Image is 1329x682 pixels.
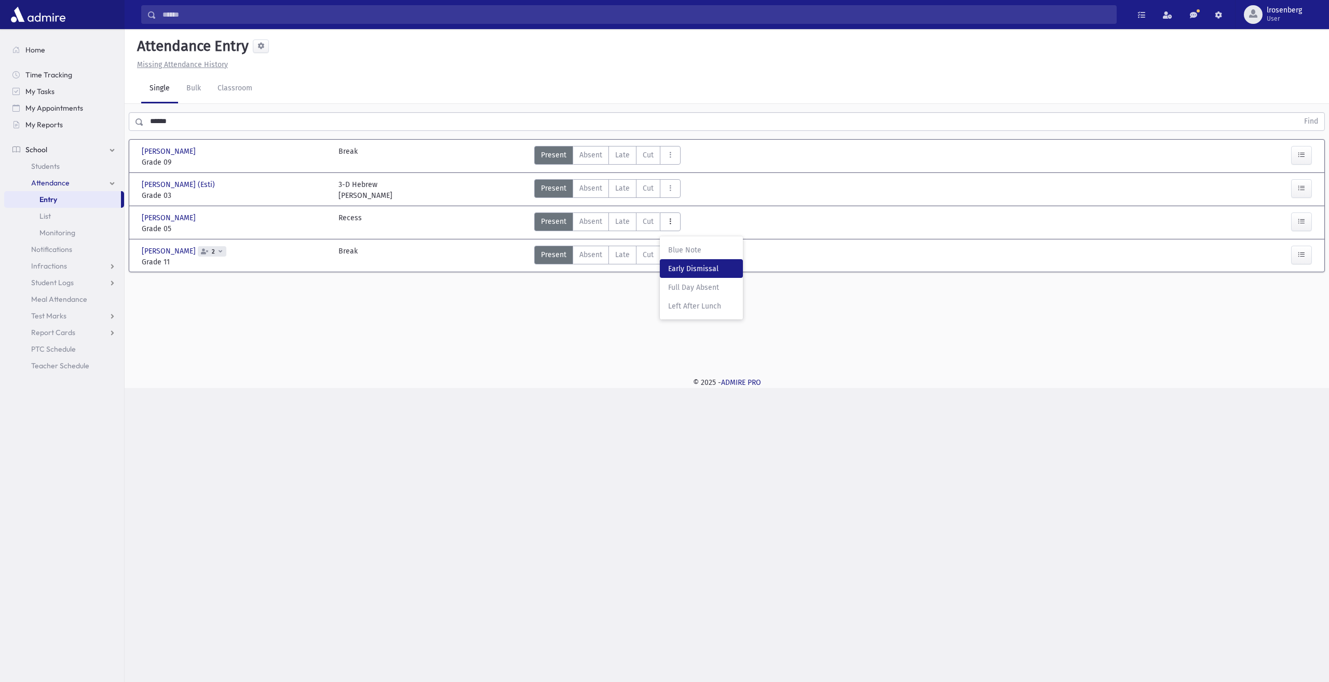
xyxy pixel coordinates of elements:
[137,60,228,69] u: Missing Attendance History
[579,249,602,260] span: Absent
[31,344,76,354] span: PTC Schedule
[142,246,198,257] span: [PERSON_NAME]
[39,211,51,221] span: List
[668,301,735,312] span: Left After Lunch
[338,212,362,234] div: Recess
[4,274,124,291] a: Student Logs
[534,179,681,201] div: AttTypes
[142,190,328,201] span: Grade 03
[643,216,654,227] span: Cut
[579,150,602,161] span: Absent
[133,60,228,69] a: Missing Attendance History
[4,208,124,224] a: List
[25,70,72,79] span: Time Tracking
[210,248,217,255] span: 2
[25,120,63,129] span: My Reports
[141,74,178,103] a: Single
[4,258,124,274] a: Infractions
[31,278,74,287] span: Student Logs
[534,246,681,268] div: AttTypes
[133,37,249,55] h5: Attendance Entry
[338,146,358,168] div: Break
[142,179,217,190] span: [PERSON_NAME] (Esti)
[615,150,630,161] span: Late
[615,249,630,260] span: Late
[31,245,72,254] span: Notifications
[4,116,124,133] a: My Reports
[4,341,124,357] a: PTC Schedule
[1267,15,1302,23] span: User
[4,141,124,158] a: School
[31,311,66,320] span: Test Marks
[31,261,67,271] span: Infractions
[25,87,55,96] span: My Tasks
[4,291,124,307] a: Meal Attendance
[25,145,47,154] span: School
[142,146,198,157] span: [PERSON_NAME]
[541,216,566,227] span: Present
[1298,113,1324,130] button: Find
[615,183,630,194] span: Late
[4,241,124,258] a: Notifications
[668,263,735,274] span: Early Dismissal
[541,150,566,161] span: Present
[39,228,75,237] span: Monitoring
[668,245,735,256] span: Blue Note
[615,216,630,227] span: Late
[643,183,654,194] span: Cut
[338,179,392,201] div: 3-D Hebrew [PERSON_NAME]
[4,175,124,191] a: Attendance
[4,191,121,208] a: Entry
[4,83,124,100] a: My Tasks
[25,103,83,113] span: My Appointments
[31,295,87,304] span: Meal Attendance
[142,212,198,223] span: [PERSON_NAME]
[4,307,124,324] a: Test Marks
[31,328,75,337] span: Report Cards
[541,249,566,260] span: Present
[643,249,654,260] span: Cut
[178,74,209,103] a: Bulk
[25,45,45,55] span: Home
[4,42,124,58] a: Home
[4,324,124,341] a: Report Cards
[142,257,328,268] span: Grade 11
[8,4,68,25] img: AdmirePro
[534,146,681,168] div: AttTypes
[338,246,358,268] div: Break
[4,224,124,241] a: Monitoring
[534,212,681,234] div: AttTypes
[156,5,1116,24] input: Search
[4,357,124,374] a: Teacher Schedule
[142,223,328,234] span: Grade 05
[4,66,124,83] a: Time Tracking
[31,162,60,171] span: Students
[541,183,566,194] span: Present
[39,195,57,204] span: Entry
[721,378,761,387] a: ADMIRE PRO
[668,282,735,293] span: Full Day Absent
[141,377,1312,388] div: © 2025 -
[209,74,261,103] a: Classroom
[4,158,124,175] a: Students
[579,216,602,227] span: Absent
[31,361,89,370] span: Teacher Schedule
[643,150,654,161] span: Cut
[142,157,328,168] span: Grade 09
[4,100,124,116] a: My Appointments
[1267,6,1302,15] span: lrosenberg
[31,178,70,188] span: Attendance
[579,183,602,194] span: Absent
